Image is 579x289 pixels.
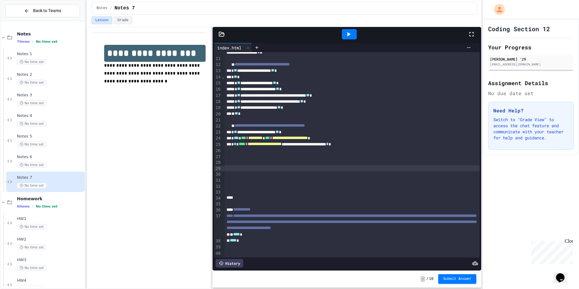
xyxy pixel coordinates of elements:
div: 19 [214,105,222,111]
div: 30 [214,171,222,178]
h3: Need Help? [493,107,568,114]
div: 25 [214,142,222,148]
span: Notes [17,31,84,37]
div: 31 [214,178,222,184]
div: 39 [214,244,222,250]
div: 37 [214,213,222,238]
div: [EMAIL_ADDRESS][DOMAIN_NAME] [490,62,572,67]
span: Notes 6 [17,154,84,160]
div: 20 [214,111,222,117]
span: No time set [36,204,58,208]
div: 28 [214,160,222,166]
span: 7 items [17,40,30,44]
div: 36 [214,207,222,213]
span: No time set [17,59,47,65]
div: index.html [214,45,244,51]
h1: Coding Section 12 [488,25,550,33]
div: 27 [214,154,222,160]
span: No time set [17,183,47,188]
div: 38 [214,238,222,244]
button: Grade [114,16,132,24]
span: Notes 2 [17,72,84,77]
div: My Account [488,2,506,16]
span: No time set [17,100,47,106]
div: 35 [214,201,222,207]
span: / [426,277,428,281]
span: Notes 3 [17,93,84,98]
span: HW3 [17,257,84,263]
span: Fold line [222,75,225,79]
span: Notes 7 [17,175,84,180]
span: No time set [36,40,58,44]
span: HW4 [17,278,84,283]
button: Submit Answer [438,274,476,284]
span: - [421,276,425,282]
span: • [32,39,33,44]
span: Submit Answer [443,277,471,281]
p: Switch to "Grade View" to access the chat feature and communicate with your teacher for help and ... [493,117,568,141]
span: Back to Teams [33,8,61,14]
span: Homework [17,196,84,201]
div: 15 [214,80,222,86]
div: 24 [214,135,222,141]
div: 21 [214,117,222,123]
div: 33 [214,189,222,195]
iframe: chat widget [554,265,573,283]
span: Notes 1 [17,51,84,57]
div: 23 [214,129,222,135]
span: No time set [17,80,47,85]
span: No time set [17,244,47,250]
span: 10 [429,277,433,281]
button: Lesson [91,16,112,24]
div: 12 [214,62,222,68]
h2: Assignment Details [488,79,574,87]
div: index.html [214,43,252,52]
span: No time set [17,162,47,168]
div: History [216,259,243,267]
button: Back to Teams [5,4,80,17]
div: No due date set [488,90,574,97]
div: 29 [214,166,222,172]
span: No time set [17,224,47,230]
span: HW1 [17,216,84,221]
div: 26 [214,148,222,154]
h2: Your Progress [488,43,574,51]
div: [PERSON_NAME] '29 [490,56,572,62]
div: 14 [214,74,222,80]
span: No time set [17,265,47,271]
div: 17 [214,93,222,99]
div: 13 [214,68,222,74]
div: 40 [214,251,222,257]
div: Chat with us now!Close [2,2,42,38]
span: Notes 7 [114,5,135,12]
span: 6 items [17,204,30,208]
span: Notes 5 [17,134,84,139]
span: No time set [17,141,47,147]
span: No time set [17,121,47,127]
span: HW2 [17,237,84,242]
span: / [110,6,112,11]
div: 11 [214,56,222,62]
div: 34 [214,195,222,201]
span: Notes [97,6,108,11]
div: 22 [214,123,222,129]
div: 32 [214,184,222,190]
span: Notes 4 [17,113,84,118]
iframe: chat widget [529,238,573,264]
div: 16 [214,86,222,92]
span: • [32,204,33,209]
div: 18 [214,99,222,105]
